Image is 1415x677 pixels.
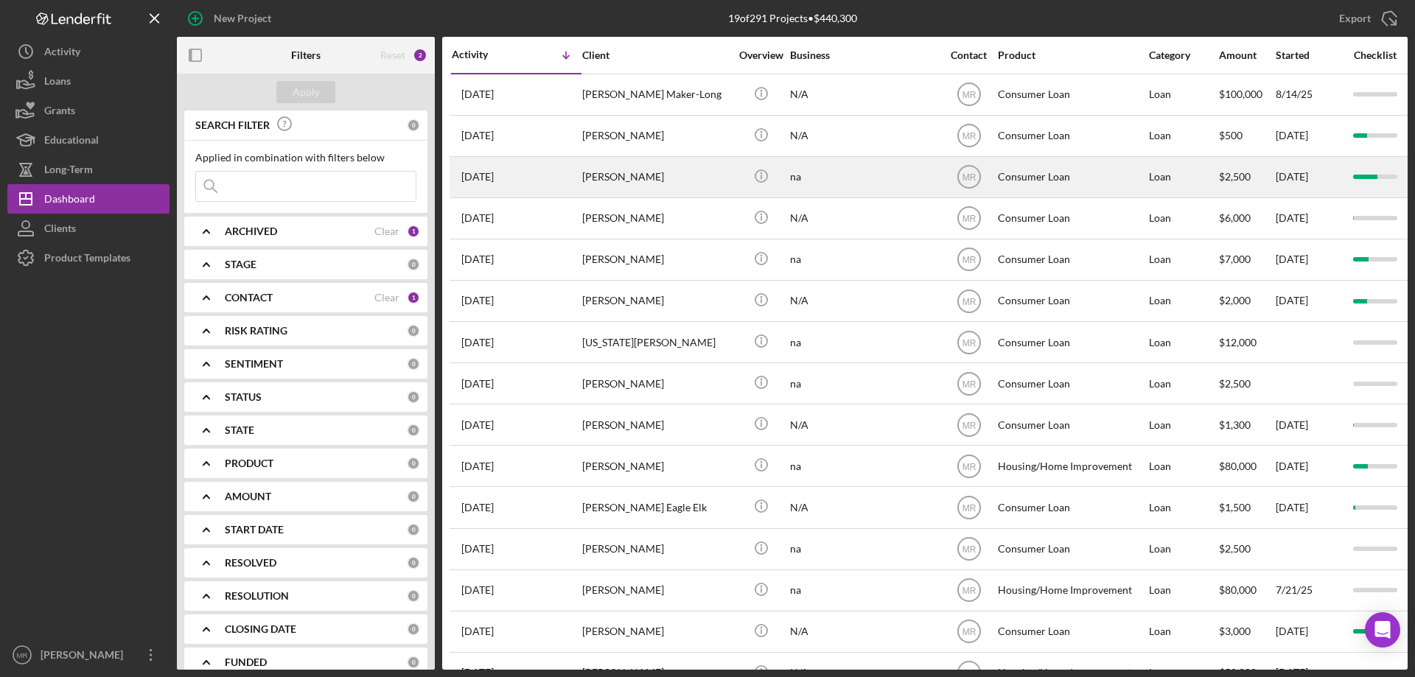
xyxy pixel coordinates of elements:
[225,491,271,502] b: AMOUNT
[790,49,937,61] div: Business
[407,589,420,603] div: 0
[1219,488,1274,527] div: $1,500
[1276,281,1342,320] div: [DATE]
[407,225,420,238] div: 1
[461,337,494,348] time: 2025-08-05 16:53
[177,4,286,33] button: New Project
[461,295,494,306] time: 2025-08-07 15:01
[582,158,730,197] div: [PERSON_NAME]
[962,420,976,430] text: MR
[293,81,320,103] div: Apply
[461,543,494,555] time: 2025-07-22 15:13
[790,199,937,238] div: N/A
[7,640,170,670] button: MR[PERSON_NAME]
[7,66,170,96] button: Loans
[1219,446,1274,485] div: $80,000
[1219,530,1274,569] div: $2,500
[225,325,287,337] b: RISK RATING
[225,225,277,237] b: ARCHIVED
[407,424,420,437] div: 0
[790,240,937,279] div: na
[582,240,730,279] div: [PERSON_NAME]
[1149,405,1217,444] div: Loan
[44,243,130,276] div: Product Templates
[407,656,420,669] div: 0
[461,378,494,390] time: 2025-08-04 18:15
[998,281,1145,320] div: Consumer Loan
[1149,488,1217,527] div: Loan
[461,88,494,100] time: 2025-08-14 02:42
[790,116,937,155] div: N/A
[195,119,270,131] b: SEARCH FILTER
[1149,364,1217,403] div: Loan
[461,419,494,431] time: 2025-08-01 18:47
[1149,75,1217,114] div: Loan
[407,457,420,470] div: 0
[962,296,976,306] text: MR
[962,214,976,224] text: MR
[1219,405,1274,444] div: $1,300
[962,90,976,100] text: MR
[1219,158,1274,197] div: $2,500
[790,488,937,527] div: N/A
[582,446,730,485] div: [PERSON_NAME]
[582,530,730,569] div: [PERSON_NAME]
[790,158,937,197] div: na
[225,590,289,602] b: RESOLUTION
[998,240,1145,279] div: Consumer Loan
[7,155,170,184] button: Long-Term
[1324,4,1408,33] button: Export
[225,623,296,635] b: CLOSING DATE
[1219,75,1274,114] div: $100,000
[1276,571,1342,610] div: 7/21/25
[225,557,276,569] b: RESOLVED
[1219,571,1274,610] div: $80,000
[195,152,416,164] div: Applied in combination with filters below
[582,405,730,444] div: [PERSON_NAME]
[1149,530,1217,569] div: Loan
[44,66,71,99] div: Loans
[1149,158,1217,197] div: Loan
[1219,281,1274,320] div: $2,000
[44,155,93,188] div: Long-Term
[582,116,730,155] div: [PERSON_NAME]
[7,125,170,155] button: Educational
[998,446,1145,485] div: Housing/Home Improvement
[733,49,789,61] div: Overview
[1276,240,1342,279] div: [DATE]
[225,524,284,536] b: START DATE
[1365,612,1400,648] div: Open Intercom Messenger
[998,488,1145,527] div: Consumer Loan
[1344,49,1406,61] div: Checklist
[582,571,730,610] div: [PERSON_NAME]
[407,291,420,304] div: 1
[962,172,976,183] text: MR
[962,544,976,555] text: MR
[461,502,494,513] time: 2025-07-22 21:19
[1219,240,1274,279] div: $7,000
[1219,199,1274,238] div: $6,000
[407,324,420,337] div: 0
[7,243,170,273] button: Product Templates
[407,622,420,636] div: 0
[998,612,1145,651] div: Consumer Loan
[7,37,170,66] button: Activity
[998,158,1145,197] div: Consumer Loan
[790,405,937,444] div: N/A
[1219,323,1274,362] div: $12,000
[582,75,730,114] div: [PERSON_NAME] Maker-Long
[407,556,420,569] div: 0
[214,4,271,33] div: New Project
[582,612,730,651] div: [PERSON_NAME]
[790,530,937,569] div: na
[728,13,857,24] div: 19 of 291 Projects • $440,300
[998,75,1145,114] div: Consumer Loan
[1149,49,1217,61] div: Category
[941,49,996,61] div: Contact
[998,530,1145,569] div: Consumer Loan
[790,75,937,114] div: N/A
[582,488,730,527] div: [PERSON_NAME] Eagle Elk
[790,364,937,403] div: na
[374,292,399,304] div: Clear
